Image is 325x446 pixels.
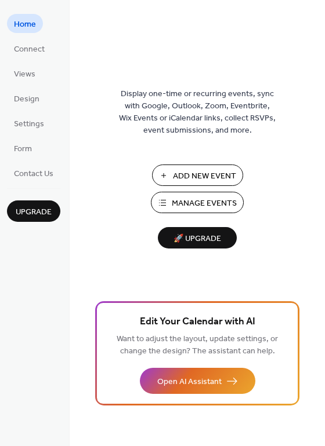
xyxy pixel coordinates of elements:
[119,88,276,137] span: Display one-time or recurring events, sync with Google, Outlook, Zoom, Eventbrite, Wix Events or ...
[7,89,46,108] a: Design
[140,368,255,394] button: Open AI Assistant
[7,138,39,158] a: Form
[7,114,51,133] a: Settings
[157,376,222,388] span: Open AI Assistant
[14,43,45,56] span: Connect
[158,227,237,248] button: 🚀 Upgrade
[14,19,36,31] span: Home
[172,198,237,210] span: Manage Events
[7,200,60,222] button: Upgrade
[7,39,52,58] a: Connect
[16,206,52,218] span: Upgrade
[14,118,44,130] span: Settings
[165,231,230,247] span: 🚀 Upgrade
[14,68,35,81] span: Views
[151,192,244,213] button: Manage Events
[173,170,236,182] span: Add New Event
[117,331,278,359] span: Want to adjust the layout, update settings, or change the design? The assistant can help.
[7,163,60,182] a: Contact Us
[152,164,243,186] button: Add New Event
[14,168,53,180] span: Contact Us
[7,64,42,83] a: Views
[140,314,255,330] span: Edit Your Calendar with AI
[14,143,32,155] span: Form
[7,14,43,33] a: Home
[14,93,39,105] span: Design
